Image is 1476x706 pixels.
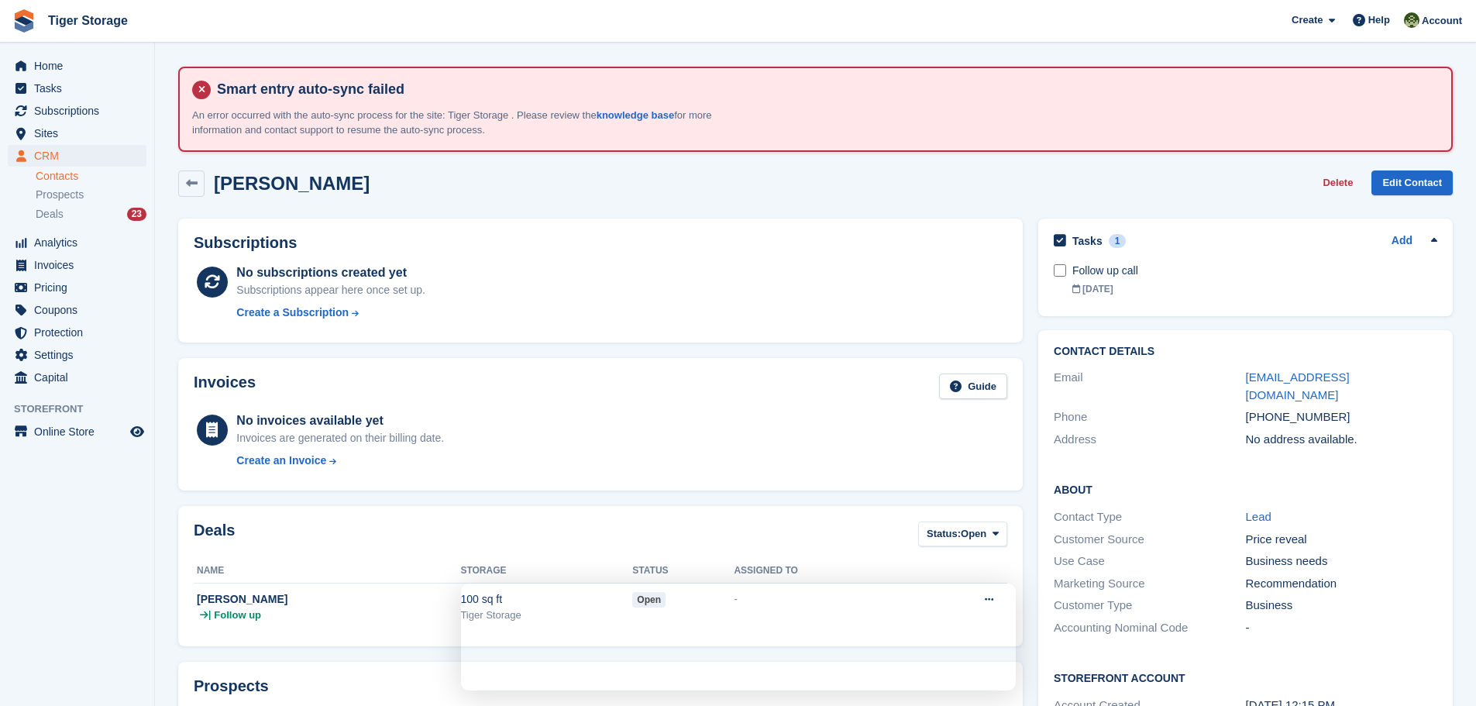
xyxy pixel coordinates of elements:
[208,608,211,623] span: |
[34,367,127,388] span: Capital
[1368,12,1390,28] span: Help
[1054,553,1245,570] div: Use Case
[34,232,127,253] span: Analytics
[961,526,986,542] span: Open
[8,277,146,298] a: menu
[1054,575,1245,593] div: Marketing Source
[1316,170,1359,196] button: Delete
[927,526,961,542] span: Status:
[918,522,1007,547] button: Status: Open
[1246,619,1437,637] div: -
[1054,508,1245,526] div: Contact Type
[1392,232,1412,250] a: Add
[194,522,235,550] h2: Deals
[236,305,349,321] div: Create a Subscription
[34,77,127,99] span: Tasks
[197,591,460,608] div: [PERSON_NAME]
[8,367,146,388] a: menu
[34,344,127,366] span: Settings
[211,81,1439,98] h4: Smart entry auto-sync failed
[34,322,127,343] span: Protection
[1404,12,1419,28] img: Matthew Ellwood
[1246,597,1437,615] div: Business
[1054,431,1245,449] div: Address
[214,173,370,194] h2: [PERSON_NAME]
[12,9,36,33] img: stora-icon-8386f47178a22dfd0bd8f6a31ec36ba5ce8667c1dd55bd0f319d3a0aa187defe.svg
[236,453,444,469] a: Create an Invoice
[14,401,154,417] span: Storefront
[42,8,134,33] a: Tiger Storage
[1072,234,1103,248] h2: Tasks
[461,584,1016,691] iframe: Survey by David from Stora
[8,100,146,122] a: menu
[36,169,146,184] a: Contacts
[34,122,127,144] span: Sites
[194,374,256,399] h2: Invoices
[214,608,261,623] span: Follow up
[36,188,84,202] span: Prospects
[236,453,326,469] div: Create an Invoice
[939,374,1007,399] a: Guide
[1371,170,1453,196] a: Edit Contact
[34,100,127,122] span: Subscriptions
[1246,531,1437,549] div: Price reveal
[1292,12,1323,28] span: Create
[36,206,146,222] a: Deals 23
[1054,369,1245,404] div: Email
[8,122,146,144] a: menu
[34,145,127,167] span: CRM
[1054,408,1245,426] div: Phone
[734,559,915,584] th: Assigned to
[1246,553,1437,570] div: Business needs
[1109,234,1127,248] div: 1
[34,299,127,321] span: Coupons
[236,412,444,430] div: No invoices available yet
[1246,431,1437,449] div: No address available.
[236,305,425,321] a: Create a Subscription
[8,232,146,253] a: menu
[34,421,127,443] span: Online Store
[194,677,269,695] h2: Prospects
[194,234,1007,252] h2: Subscriptions
[1246,370,1350,401] a: [EMAIL_ADDRESS][DOMAIN_NAME]
[34,254,127,276] span: Invoices
[1054,670,1437,685] h2: Storefront Account
[8,55,146,77] a: menu
[8,299,146,321] a: menu
[8,254,146,276] a: menu
[34,277,127,298] span: Pricing
[1072,263,1437,279] div: Follow up call
[1054,346,1437,358] h2: Contact Details
[128,422,146,441] a: Preview store
[1054,597,1245,615] div: Customer Type
[1054,619,1245,637] div: Accounting Nominal Code
[8,421,146,443] a: menu
[236,263,425,282] div: No subscriptions created yet
[1054,481,1437,497] h2: About
[597,109,674,121] a: knowledge base
[8,322,146,343] a: menu
[192,108,735,138] p: An error occurred with the auto-sync process for the site: Tiger Storage . Please review the for ...
[1072,255,1437,304] a: Follow up call [DATE]
[1246,510,1271,523] a: Lead
[236,430,444,446] div: Invoices are generated on their billing date.
[1072,282,1437,296] div: [DATE]
[1246,408,1437,426] div: [PHONE_NUMBER]
[36,207,64,222] span: Deals
[194,559,460,584] th: Name
[127,208,146,221] div: 23
[460,559,632,584] th: Storage
[1054,531,1245,549] div: Customer Source
[1246,575,1437,593] div: Recommendation
[8,344,146,366] a: menu
[34,55,127,77] span: Home
[236,282,425,298] div: Subscriptions appear here once set up.
[1422,13,1462,29] span: Account
[8,77,146,99] a: menu
[632,559,734,584] th: Status
[8,145,146,167] a: menu
[36,187,146,203] a: Prospects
